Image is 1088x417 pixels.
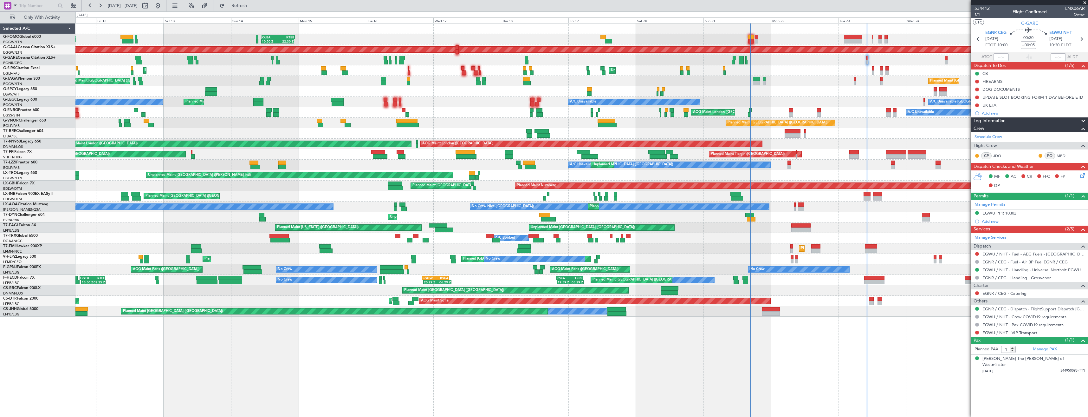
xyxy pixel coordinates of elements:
div: LFPB [570,276,582,280]
button: Only With Activity [7,12,69,23]
div: CB [982,71,988,76]
a: CS-JHHGlobal 6000 [3,307,38,311]
a: EGWU / NHT - Crew COVID19 requirements [982,314,1066,320]
span: CR [1027,174,1032,180]
div: Planned Maint [GEOGRAPHIC_DATA] ([GEOGRAPHIC_DATA]) [728,118,827,128]
a: DNMM/LOS [3,144,23,149]
span: 534412 [975,5,990,12]
a: EGNR / CEG - Dispatch - FlightSupport Dispatch [GEOGRAPHIC_DATA] [982,306,1085,312]
a: EGSS/STN [3,113,20,118]
div: Planned Maint Nurnberg [517,181,556,190]
div: A/C Unavailable [GEOGRAPHIC_DATA] ([GEOGRAPHIC_DATA]) [930,97,1033,107]
div: A/C Booked [495,233,515,243]
div: Mon 15 [299,17,366,23]
span: CS-RRC [3,286,17,290]
div: Planned Maint [GEOGRAPHIC_DATA] [801,244,861,253]
a: T7-FFIFalcon 7X [3,150,32,154]
span: 00:30 [1023,35,1033,41]
span: 10:00 [997,42,1007,49]
div: Tue 23 [839,17,906,23]
span: LNX06AR [1065,5,1085,12]
a: LFMN/NCE [3,249,22,254]
span: ALDT [1067,54,1078,60]
span: LX-GBH [3,182,17,185]
span: G-LEGC [3,98,17,102]
div: UGTB [80,276,93,280]
div: A/C Unavailable [908,108,934,117]
div: 05:29 Z [570,280,583,284]
a: LX-GBHFalcon 7X [3,182,35,185]
div: FIREARMS [982,79,1002,84]
span: G-FOMO [3,35,19,39]
a: EGLF/FAB [3,71,20,76]
div: 06:29 Z [437,280,451,284]
a: Manage Services [975,235,1006,241]
a: T7-LZZIPraetor 600 [3,161,37,164]
a: EVRA/RIX [3,218,19,222]
div: Unplanned Maint [GEOGRAPHIC_DATA] ([PERSON_NAME] Intl) [148,170,251,180]
span: 10:30 [1049,42,1059,49]
a: Schedule Crew [975,134,1002,140]
a: T7-DYNChallenger 604 [3,213,45,217]
div: Thu 18 [501,17,568,23]
span: [DATE] - [DATE] [108,3,138,9]
div: Tue 16 [366,17,433,23]
div: Mon 22 [771,17,839,23]
span: FP [1060,174,1065,180]
a: G-GAALCessna Citation XLS+ [3,45,55,49]
span: EGWU NHT [1049,30,1072,36]
div: No Crew Nice ([GEOGRAPHIC_DATA]) [472,202,534,211]
div: Planned Maint [GEOGRAPHIC_DATA] ([GEOGRAPHIC_DATA]) [64,76,164,86]
a: EGWU / NHT - Fuel - AEG Fuels - [GEOGRAPHIC_DATA] / [GEOGRAPHIC_DATA] [982,251,1085,257]
div: Planned Maint Tianjin ([GEOGRAPHIC_DATA]) [711,149,785,159]
a: JDO [993,153,1007,159]
a: LGAV/ATH [3,92,20,97]
div: Unplanned Maint [GEOGRAPHIC_DATA] ([GEOGRAPHIC_DATA]) [531,223,635,232]
a: F-HECDFalcon 7X [3,276,35,280]
div: No Crew [750,265,765,274]
a: LX-TROLegacy 650 [3,171,37,175]
span: 544950095 (PP) [1060,368,1085,374]
a: EGLF/FAB [3,165,20,170]
span: T7-N1960 [3,140,21,143]
div: Sat 13 [164,17,231,23]
span: Leg Information [974,117,1006,125]
div: No Crew [278,265,292,274]
span: ATOT [981,54,992,60]
span: LX-AOA [3,202,18,206]
div: A/C Unavailable [GEOGRAPHIC_DATA] ([GEOGRAPHIC_DATA]) [570,160,673,169]
div: KSEA [557,276,569,280]
div: Planned Maint Sofia [391,296,423,306]
a: EGGW/LTN [3,103,22,107]
a: LX-AOACitation Mustang [3,202,49,206]
div: Add new [982,219,1085,224]
a: CS-DTRFalcon 2000 [3,297,38,301]
div: 20:29 Z [424,280,437,284]
div: DOG DOCUMENTS [982,87,1020,92]
div: Planned Maint [GEOGRAPHIC_DATA] ([GEOGRAPHIC_DATA]) [123,307,223,316]
div: [PERSON_NAME] The [PERSON_NAME] of Westminster [982,356,1085,368]
span: T7-TRX [3,234,16,238]
span: 1/1 [975,12,990,17]
a: EGGW/LTN [3,176,22,181]
a: LFPB/LBG [3,270,20,275]
a: Manage Permits [975,202,1005,208]
a: G-JAGAPhenom 300 [3,77,40,81]
a: VHHH/HKG [3,155,22,160]
div: Planned Maint Cannes ([GEOGRAPHIC_DATA]) [204,254,280,264]
div: 19:59 Z [558,280,570,284]
span: Refresh [226,3,253,8]
a: EDLW/DTM [3,197,22,202]
a: EGNR / CEG - Handling - Grosvenor [982,275,1051,281]
a: EGLF/FAB [3,123,20,128]
a: EGGW/LTN [3,82,22,86]
a: EGGW/LTN [3,40,22,44]
span: G-ENRG [3,108,18,112]
div: 03:25 Z [93,280,105,284]
span: LX-TRO [3,171,17,175]
label: Planned PAX [975,346,998,353]
a: LFPB/LBG [3,281,20,285]
div: Flight Confirmed [1013,9,1047,15]
div: Planned Maint Nice ([GEOGRAPHIC_DATA]) [590,202,660,211]
div: Sun 21 [703,17,771,23]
